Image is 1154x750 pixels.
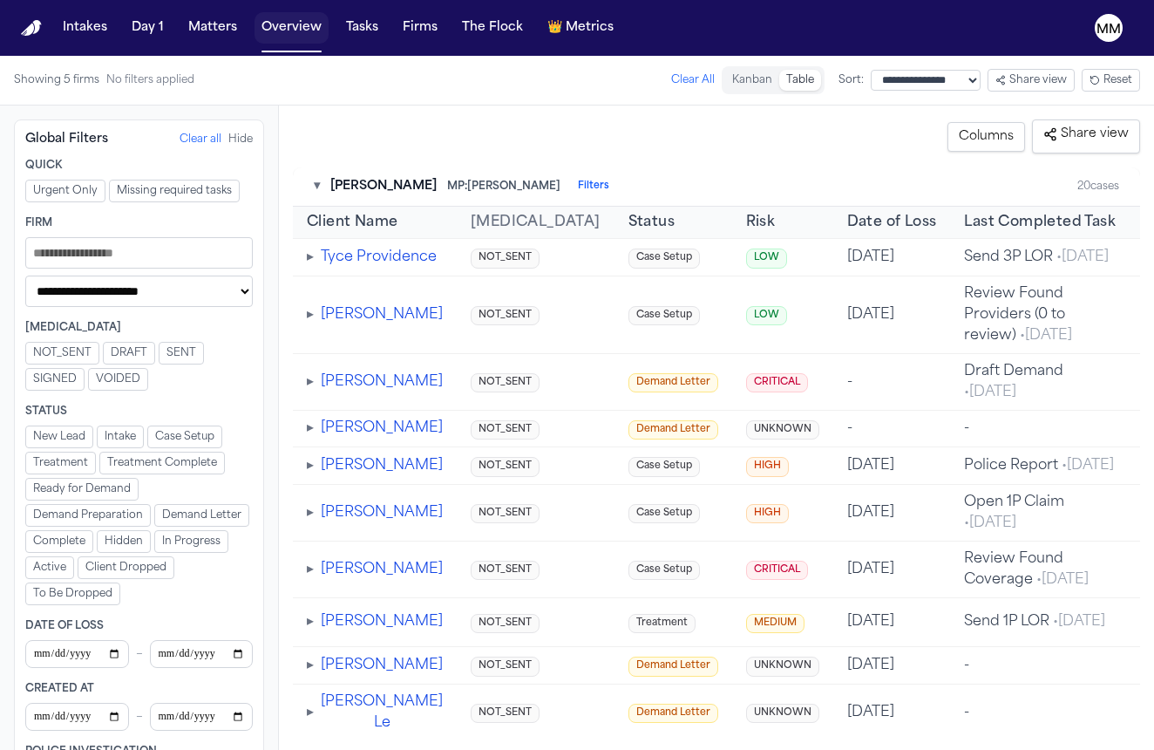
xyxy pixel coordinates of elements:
[162,535,221,549] span: In Progress
[321,502,443,523] button: [PERSON_NAME]
[25,159,253,173] div: Quick
[155,430,214,444] span: Case Setup
[339,12,385,44] button: Tasks
[181,12,244,44] button: Matters
[103,342,155,365] button: DRAFT
[25,321,253,335] div: [MEDICAL_DATA]
[964,552,1089,587] span: Review Found Coverage
[833,541,951,597] td: [DATE]
[25,368,85,391] button: SIGNED
[746,249,787,269] span: LOW
[950,684,1130,740] td: -
[746,420,819,440] span: UNKNOWN
[166,346,196,360] span: SENT
[307,702,314,723] button: Expand tasks
[833,239,951,276] td: [DATE]
[988,69,1075,92] button: Share view
[307,304,314,325] button: Expand tasks
[628,373,718,393] span: Demand Letter
[779,70,821,91] button: Table
[97,530,151,553] button: Hidden
[159,342,204,365] button: SENT
[471,504,540,524] span: NOT_SENT
[25,276,253,307] select: Managing paralegal
[307,418,314,439] button: Expand tasks
[1016,329,1072,343] span: • [DATE]
[154,530,228,553] button: In Progress
[25,405,253,419] div: Status
[396,12,445,44] a: Firms
[25,619,253,633] div: Date of Loss
[106,73,194,87] span: No filters applied
[471,249,540,269] span: NOT_SENT
[25,216,253,230] div: Firm
[154,504,249,527] button: Demand Letter
[964,250,1109,264] span: Send 3P LOR
[307,247,314,268] button: Expand tasks
[307,308,314,322] span: ▸
[307,372,314,392] button: Expand tasks
[33,561,66,575] span: Active
[147,426,222,448] button: Case Setup
[307,658,314,672] span: ▸
[307,506,314,520] span: ▸
[628,306,700,326] span: Case Setup
[107,456,217,470] span: Treatment Complete
[746,561,808,581] span: CRITICAL
[307,375,314,389] span: ▸
[78,556,174,579] button: Client Dropped
[471,215,601,229] span: [MEDICAL_DATA]
[628,614,696,634] span: Treatment
[25,426,93,448] button: New Lead
[1033,573,1089,587] span: • [DATE]
[471,561,540,581] span: NOT_SENT
[25,504,151,527] button: Demand Preparation
[25,682,253,696] div: Created At
[964,516,1016,530] span: • [DATE]
[321,372,443,392] button: [PERSON_NAME]
[105,430,136,444] span: Intake
[964,365,1063,399] span: Draft Demand
[307,562,314,576] span: ▸
[838,73,864,87] span: Sort:
[950,410,1130,447] td: -
[471,373,540,393] span: NOT_SENT
[833,684,951,740] td: [DATE]
[471,614,540,634] span: NOT_SENT
[99,452,225,474] button: Treatment Complete
[33,184,98,198] span: Urgent Only
[321,418,443,439] button: [PERSON_NAME]
[321,692,443,733] button: [PERSON_NAME] Le
[746,504,789,524] span: HIGH
[628,504,700,524] span: Case Setup
[964,459,1114,473] span: Police Report
[471,306,540,326] span: NOT_SENT
[307,421,314,435] span: ▸
[307,250,314,264] span: ▸
[307,615,314,629] span: ▸
[307,655,314,676] button: Expand tasks
[455,12,530,44] button: The Flock
[628,704,718,724] span: Demand Letter
[540,12,621,44] button: crownMetrics
[1077,180,1119,194] div: 20 cases
[307,455,314,476] button: Expand tasks
[746,657,819,677] span: UNKNOWN
[964,287,1072,343] span: Review Found Providers (0 to review)
[321,247,437,268] button: Tyce Providence
[180,133,221,147] button: Clear all
[746,704,819,724] span: UNKNOWN
[25,583,120,605] button: To Be Dropped
[307,611,314,632] button: Expand tasks
[628,212,675,233] button: Status
[314,178,320,195] button: Toggle firm section
[56,12,114,44] button: Intakes
[833,647,951,685] td: [DATE]
[307,212,397,233] button: Client Name
[162,508,241,522] span: Demand Letter
[746,373,808,393] span: CRITICAL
